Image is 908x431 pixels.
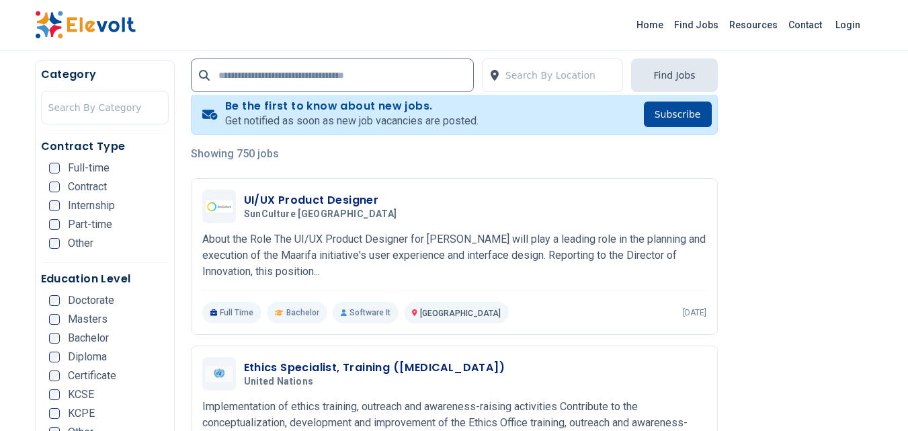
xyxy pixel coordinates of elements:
span: [GEOGRAPHIC_DATA] [420,309,501,318]
a: SunCulture KenyaUI/UX Product DesignerSunCulture [GEOGRAPHIC_DATA]About the Role The UI/UX Produc... [202,190,706,323]
span: United Nations [244,376,314,388]
p: Showing 750 jobs [191,146,718,162]
p: Full Time [202,302,262,323]
h3: UI/UX Product Designer [244,192,403,208]
span: Other [68,238,93,249]
input: Other [49,238,60,249]
p: Get notified as soon as new job vacancies are posted. [225,113,479,129]
h3: Ethics Specialist, Training ([MEDICAL_DATA]) [244,360,505,376]
input: Diploma [49,352,60,362]
a: Find Jobs [669,14,724,36]
span: Full-time [68,163,110,173]
img: SunCulture Kenya [206,200,233,212]
span: KCSE [68,389,94,400]
span: KCPE [68,408,95,419]
button: Find Jobs [631,58,717,92]
input: Bachelor [49,333,60,344]
a: Contact [783,14,827,36]
span: Masters [68,314,108,325]
a: Login [827,11,868,38]
h5: Education Level [41,271,169,287]
button: Subscribe [644,102,712,127]
span: Bachelor [68,333,109,344]
img: Elevolt [35,11,136,39]
input: KCPE [49,408,60,419]
input: Contract [49,182,60,192]
input: Masters [49,314,60,325]
p: Software It [333,302,399,323]
input: Full-time [49,163,60,173]
span: SunCulture [GEOGRAPHIC_DATA] [244,208,397,221]
input: Part-time [49,219,60,230]
input: Doctorate [49,295,60,306]
h5: Contract Type [41,139,169,155]
span: Internship [68,200,115,211]
iframe: Chat Widget [841,366,908,431]
span: Part-time [68,219,112,230]
span: Diploma [68,352,107,362]
a: Home [631,14,669,36]
span: Certificate [68,370,116,381]
input: KCSE [49,389,60,400]
span: Contract [68,182,107,192]
img: United Nations [206,366,233,381]
span: Doctorate [68,295,114,306]
h5: Category [41,67,169,83]
span: Bachelor [286,307,319,318]
input: Internship [49,200,60,211]
input: Certificate [49,370,60,381]
h4: Be the first to know about new jobs. [225,100,479,113]
a: Resources [724,14,783,36]
p: About the Role The UI/UX Product Designer for [PERSON_NAME] will play a leading role in the plann... [202,231,706,280]
p: [DATE] [683,307,706,318]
